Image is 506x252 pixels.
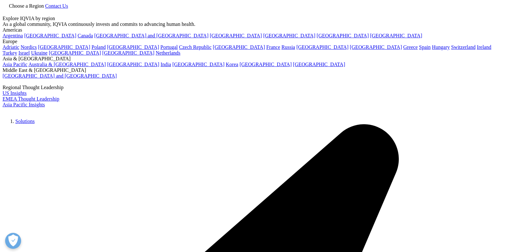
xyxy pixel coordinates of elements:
[432,44,450,50] a: Hungary
[263,33,315,38] a: [GEOGRAPHIC_DATA]
[266,44,280,50] a: France
[317,33,369,38] a: [GEOGRAPHIC_DATA]
[3,27,503,33] div: Americas
[3,102,45,107] a: Asia Pacific Insights
[3,50,17,56] a: Turkey
[3,85,503,90] div: Regional Thought Leadership
[24,33,76,38] a: [GEOGRAPHIC_DATA]
[91,44,105,50] a: Poland
[226,62,238,67] a: Korea
[19,50,30,56] a: Israel
[370,33,422,38] a: [GEOGRAPHIC_DATA]
[45,3,68,9] a: Contact Us
[38,44,90,50] a: [GEOGRAPHIC_DATA]
[3,33,23,38] a: Argentina
[20,44,37,50] a: Nordics
[3,96,59,102] a: EMEA Thought Leadership
[160,44,178,50] a: Portugal
[15,118,35,124] a: Solutions
[5,233,21,249] button: Open Preferences
[350,44,402,50] a: [GEOGRAPHIC_DATA]
[3,67,503,73] div: Middle East & [GEOGRAPHIC_DATA]
[477,44,491,50] a: Ireland
[107,62,159,67] a: [GEOGRAPHIC_DATA]
[419,44,431,50] a: Spain
[31,50,48,56] a: Ukraine
[78,33,93,38] a: Canada
[3,21,503,27] div: As a global community, IQVIA continuously invests and commits to advancing human health.
[451,44,475,50] a: Switzerland
[293,62,345,67] a: [GEOGRAPHIC_DATA]
[94,33,208,38] a: [GEOGRAPHIC_DATA] and [GEOGRAPHIC_DATA]
[102,50,154,56] a: [GEOGRAPHIC_DATA]
[3,16,503,21] div: Explore IQVIA by region
[239,62,292,67] a: [GEOGRAPHIC_DATA]
[210,33,262,38] a: [GEOGRAPHIC_DATA]
[3,44,19,50] a: Adriatic
[296,44,348,50] a: [GEOGRAPHIC_DATA]
[3,39,503,44] div: Europe
[403,44,417,50] a: Greece
[3,62,27,67] a: Asia Pacific
[172,62,224,67] a: [GEOGRAPHIC_DATA]
[107,44,159,50] a: [GEOGRAPHIC_DATA]
[9,3,44,9] span: Choose a Region
[3,73,117,79] a: [GEOGRAPHIC_DATA] and [GEOGRAPHIC_DATA]
[3,56,503,62] div: Asia & [GEOGRAPHIC_DATA]
[213,44,265,50] a: [GEOGRAPHIC_DATA]
[160,62,171,67] a: India
[49,50,101,56] a: [GEOGRAPHIC_DATA]
[179,44,212,50] a: Czech Republic
[28,62,106,67] a: Australia & [GEOGRAPHIC_DATA]
[156,50,180,56] a: Netherlands
[3,90,27,96] a: US Insights
[282,44,295,50] a: Russia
